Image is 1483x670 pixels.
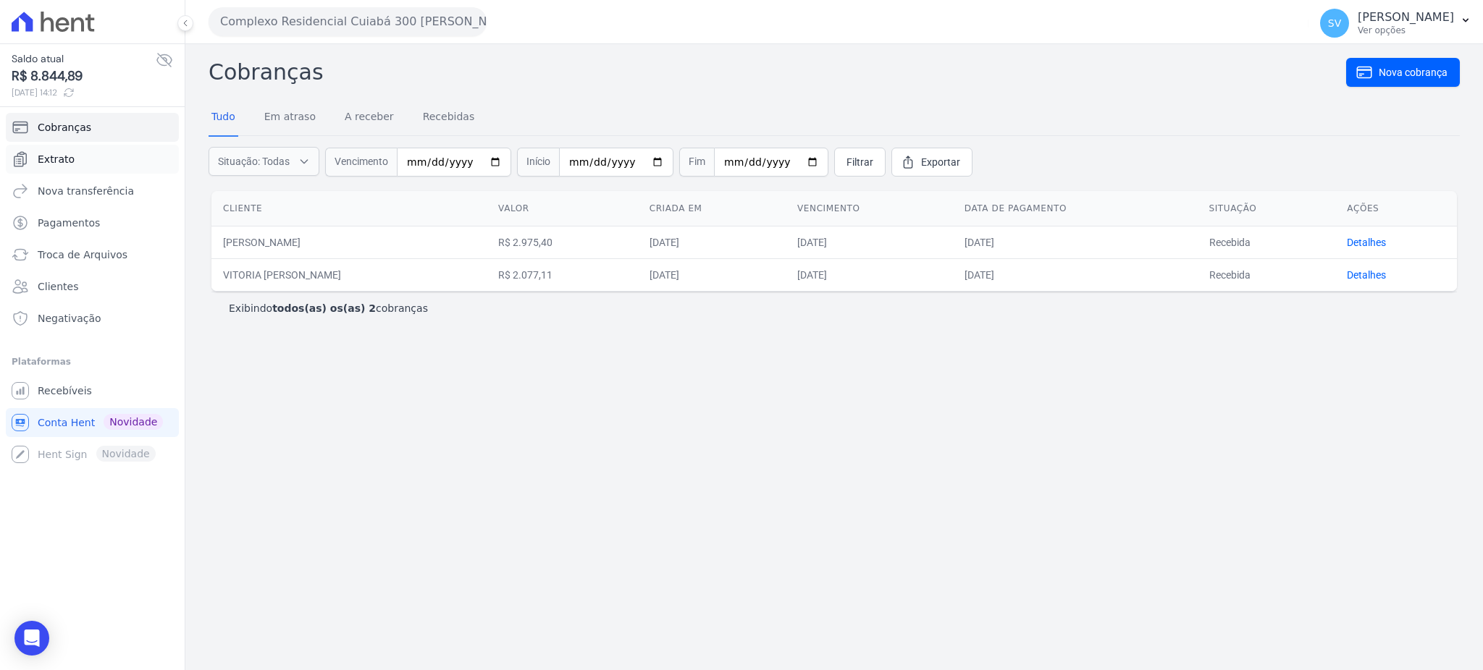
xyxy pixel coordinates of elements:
[6,240,179,269] a: Troca de Arquivos
[921,155,960,169] span: Exportar
[272,302,376,314] b: todos(as) os(as) 2
[38,184,134,198] span: Nova transferência
[38,152,75,166] span: Extrato
[1347,237,1386,248] a: Detalhes
[517,148,559,177] span: Início
[6,177,179,205] a: Nova transferência
[834,148,886,177] a: Filtrar
[38,247,127,262] span: Troca de Arquivos
[487,258,638,291] td: R$ 2.077,11
[218,154,290,169] span: Situação: Todas
[487,226,638,258] td: R$ 2.975,40
[953,258,1198,291] td: [DATE]
[6,272,179,301] a: Clientes
[12,86,156,99] span: [DATE] 14:12
[953,226,1198,258] td: [DATE]
[1379,65,1448,80] span: Nova cobrança
[104,414,163,430] span: Novidade
[12,113,173,469] nav: Sidebar
[6,113,179,142] a: Cobranças
[6,145,179,174] a: Extrato
[211,191,487,226] th: Cliente
[1346,58,1460,87] a: Nova cobrança
[1328,18,1341,28] span: SV
[846,155,873,169] span: Filtrar
[38,279,78,294] span: Clientes
[1198,258,1336,291] td: Recebida
[786,191,953,226] th: Vencimento
[261,99,319,137] a: Em atraso
[211,226,487,258] td: [PERSON_NAME]
[38,120,91,135] span: Cobranças
[325,148,397,177] span: Vencimento
[786,258,953,291] td: [DATE]
[211,258,487,291] td: VITORIA [PERSON_NAME]
[38,216,100,230] span: Pagamentos
[209,7,487,36] button: Complexo Residencial Cuiabá 300 [PERSON_NAME]
[1198,191,1336,226] th: Situação
[420,99,478,137] a: Recebidas
[1335,191,1457,226] th: Ações
[6,208,179,237] a: Pagamentos
[209,99,238,137] a: Tudo
[1358,25,1454,36] p: Ver opções
[6,304,179,333] a: Negativação
[1347,269,1386,281] a: Detalhes
[679,148,714,177] span: Fim
[12,353,173,370] div: Plataformas
[786,226,953,258] td: [DATE]
[14,621,49,656] div: Open Intercom Messenger
[891,148,972,177] a: Exportar
[229,301,428,315] p: Exibindo cobranças
[342,99,397,137] a: A receber
[209,147,319,176] button: Situação: Todas
[487,191,638,226] th: Valor
[209,56,1346,88] h2: Cobranças
[38,311,101,326] span: Negativação
[6,376,179,405] a: Recebíveis
[638,258,786,291] td: [DATE]
[38,415,95,430] span: Conta Hent
[6,408,179,437] a: Conta Hent Novidade
[1308,3,1483,43] button: SV [PERSON_NAME] Ver opções
[1358,10,1454,25] p: [PERSON_NAME]
[12,67,156,86] span: R$ 8.844,89
[1198,226,1336,258] td: Recebida
[12,51,156,67] span: Saldo atual
[38,383,92,398] span: Recebíveis
[638,191,786,226] th: Criada em
[953,191,1198,226] th: Data de pagamento
[638,226,786,258] td: [DATE]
